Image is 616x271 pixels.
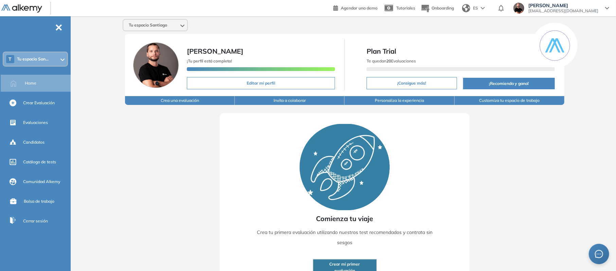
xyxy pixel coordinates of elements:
span: Onboarding [432,5,454,11]
span: Tu espacio Santiago [129,22,167,28]
span: Catálogo de tests [23,159,56,165]
span: Te quedan Evaluaciones [367,58,416,64]
span: Evaluaciones [23,120,48,126]
img: Rocket [300,124,390,210]
span: Comunidad Alkemy [23,179,60,185]
span: Tu espacio San... [17,56,49,62]
img: Foto de perfil [133,42,179,88]
span: ¡Tu perfil está completo! [187,58,232,64]
b: 20 [386,58,391,64]
img: Logo [1,4,42,13]
span: Home [25,80,36,86]
span: [PERSON_NAME] [187,47,243,55]
span: T [9,56,12,62]
span: Candidatos [23,139,45,145]
span: Agendar una demo [341,5,377,11]
button: Onboarding [421,1,454,16]
span: Cerrar sesión [23,218,48,224]
span: ES [473,5,478,11]
a: Agendar una demo [333,3,377,12]
button: Editar mi perfil [187,77,335,89]
button: Personaliza la experiencia [345,96,454,105]
img: arrow [481,7,485,10]
span: [EMAIL_ADDRESS][DOMAIN_NAME] [528,8,598,14]
button: Crea una evaluación [125,96,235,105]
button: Invita a colaborar [235,96,345,105]
span: Tutoriales [396,5,415,11]
button: Customiza tu espacio de trabajo [455,96,564,105]
span: message [595,250,603,258]
span: Crear mi primer [330,261,360,268]
button: ¡Consigue más! [367,77,457,89]
button: ¡Recomienda y gana! [463,78,555,89]
span: Plan Trial [367,46,555,56]
span: Bolsa de trabajo [24,198,54,204]
p: Crea tu primera evaluación utilizando nuestros test recomendados y contrata sin sesgos [253,227,436,248]
img: world [462,4,470,12]
span: Crear Evaluación [23,100,55,106]
span: Comienza tu viaje [316,214,373,224]
span: [PERSON_NAME] [528,3,598,8]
